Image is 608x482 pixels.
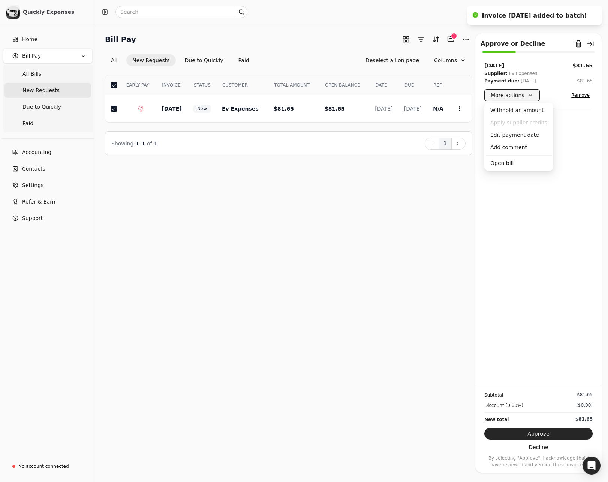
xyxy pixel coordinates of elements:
span: New Requests [22,87,60,94]
span: [DATE] [162,106,181,112]
input: Search [115,6,247,18]
span: 1 - 1 [136,141,145,147]
span: STATUS [194,82,211,88]
span: DATE [375,82,387,88]
div: $81.65 [577,391,593,398]
a: New Requests [4,83,91,98]
p: By selecting "Approve", I acknowledge that I have reviewed and verified these invoices. [484,455,593,468]
span: [DATE] [404,106,422,112]
a: All Bills [4,66,91,81]
h2: Bill Pay [105,33,136,45]
div: $81.65 [575,416,593,422]
div: Open bill [486,157,552,169]
span: Showing [111,141,133,147]
div: Open Intercom Messenger [583,457,601,475]
a: Due to Quickly [4,99,91,114]
a: Contacts [3,161,93,176]
span: OPEN BALANCE [325,82,360,88]
a: Paid [4,116,91,131]
div: Supplier: [484,70,507,77]
div: $81.65 [577,78,593,84]
div: Ev Expenses [509,70,537,77]
a: Accounting [3,145,93,160]
div: [DATE] [521,77,536,85]
span: $81.65 [274,106,294,112]
button: More [460,33,472,45]
div: No account connected [18,463,69,470]
span: Ev Expenses [222,106,259,112]
button: Sort [430,33,442,45]
img: a7430e03-5703-430b-9462-2a807a799ba4.jpeg [6,5,20,19]
span: DUE [404,82,414,88]
div: [DATE] [484,62,504,70]
span: Settings [22,181,43,189]
button: Refer & Earn [3,194,93,209]
span: Due to Quickly [22,103,61,111]
span: of [147,141,152,147]
div: Payment due: [484,77,519,85]
a: No account connected [3,460,93,473]
span: CUSTOMER [222,82,248,88]
div: Add comment [486,141,552,154]
button: New Requests [126,54,175,66]
button: Bill Pay [3,48,93,63]
div: Invoice filter options [105,54,255,66]
button: Due to Quickly [179,54,229,66]
span: Refer & Earn [22,198,55,206]
span: All Bills [22,70,41,78]
div: Withhold an amount [486,104,552,117]
button: Remove [568,91,593,100]
div: ($0.00) [576,402,593,409]
span: Contacts [22,165,45,173]
button: Column visibility settings [428,54,472,66]
button: Support [3,211,93,226]
span: Home [22,36,37,43]
div: 1 [451,33,457,39]
span: REF [433,82,442,88]
span: INVOICE [162,82,180,88]
span: TOTAL AMOUNT [274,82,310,88]
span: 1 [154,141,158,147]
div: New total [484,416,509,423]
a: Settings [3,178,93,193]
span: Bill Pay [22,52,41,60]
div: Approve or Decline [481,39,545,48]
button: $81.65 [577,77,593,85]
button: Batch (1) [445,33,457,45]
button: More actions [484,89,540,101]
span: Paid [22,120,33,127]
button: Approve [484,428,593,440]
button: Deselect all on page [359,54,425,66]
button: Paid [232,54,255,66]
button: Decline [484,441,593,453]
span: EARLY PAY [126,82,149,88]
span: [DATE] [375,106,392,112]
div: Discount (0.00%) [484,402,523,409]
span: N/A [433,106,443,112]
button: $81.65 [572,62,593,70]
div: Edit payment date [486,129,552,141]
div: Invoice [DATE] added to batch! [482,11,587,20]
div: More actions [484,103,553,171]
button: Apply supplier credits [486,117,552,129]
button: All [105,54,123,66]
div: Subtotal [484,391,503,399]
span: New [197,105,207,112]
span: $81.65 [325,106,345,112]
a: Home [3,32,93,47]
div: Quickly Expenses [23,8,89,16]
button: 1 [439,138,452,150]
span: Accounting [22,148,51,156]
span: Support [22,214,43,222]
